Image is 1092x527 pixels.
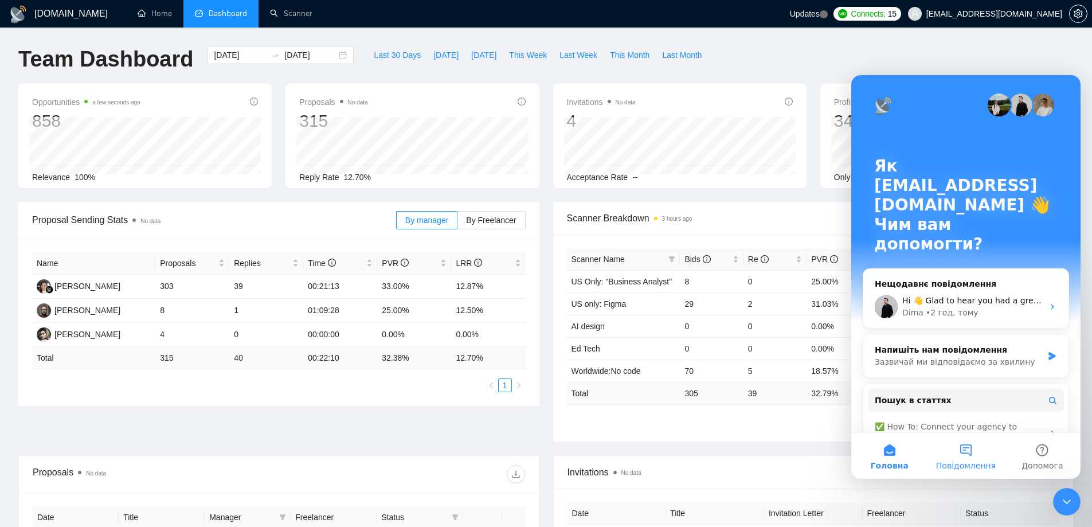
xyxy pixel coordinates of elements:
[229,323,303,347] td: 0
[863,502,961,525] th: Freelancer
[214,49,266,61] input: Start date
[1053,488,1081,516] iframe: Intercom live chat
[75,232,127,244] div: • 2 год. тому
[680,337,743,360] td: 0
[195,9,203,17] span: dashboard
[512,378,526,392] button: right
[170,387,212,395] span: Допомога
[19,387,57,395] span: Головна
[328,259,336,267] span: info-circle
[32,95,140,109] span: Opportunities
[553,46,604,64] button: Last Week
[299,110,367,132] div: 315
[610,49,649,61] span: This Month
[271,50,280,60] span: swap-right
[45,286,53,294] img: gigradar-bm.png
[367,46,427,64] button: Last 30 Days
[250,97,258,106] span: info-circle
[684,255,710,264] span: Bids
[348,99,368,106] span: No data
[790,9,820,18] span: Updates
[54,304,120,317] div: [PERSON_NAME]
[559,49,597,61] span: Last Week
[499,379,511,392] a: 1
[834,110,923,132] div: 344
[616,99,636,106] span: No data
[277,509,288,526] span: filter
[743,337,807,360] td: 0
[662,49,702,61] span: Last Month
[344,173,371,182] span: 12.70%
[11,259,218,303] div: Напишіть нам повідомленняЗазвичай ми відповідаємо за хвилину
[24,269,191,281] div: Напишіть нам повідомлення
[488,382,495,389] span: left
[37,327,51,342] img: ZM
[1069,5,1087,23] button: setting
[474,259,482,267] span: info-circle
[567,211,1060,225] span: Scanner Breakdown
[456,259,482,268] span: LRR
[54,328,120,341] div: [PERSON_NAME]
[834,173,950,182] span: Only exclusive agency members
[656,46,708,64] button: Last Month
[303,347,377,369] td: 00:22:10
[666,251,678,268] span: filter
[807,360,870,382] td: 18.57%
[484,378,498,392] button: left
[451,347,525,369] td: 12.70 %
[764,502,863,525] th: Invitation Letter
[888,7,897,20] span: 15
[703,255,711,263] span: info-circle
[451,323,525,347] td: 0.00%
[807,382,870,404] td: 32.79 %
[567,502,666,525] th: Date
[572,277,672,286] a: US Only: "Business Analyst"
[785,97,793,106] span: info-circle
[761,255,769,263] span: info-circle
[229,252,303,275] th: Replies
[572,366,641,376] a: Worldwide:No code
[138,9,172,18] a: homeHome
[155,347,229,369] td: 315
[37,305,120,314] a: DW[PERSON_NAME]
[811,255,838,264] span: PVR
[451,275,525,299] td: 12.87%
[743,270,807,292] td: 0
[155,299,229,323] td: 8
[303,299,377,323] td: 01:09:28
[466,216,516,225] span: By Freelancer
[604,46,656,64] button: This Month
[51,232,72,244] div: Dima
[37,329,120,338] a: ZM[PERSON_NAME]
[680,382,743,404] td: 305
[572,255,625,264] span: Scanner Name
[507,465,525,483] button: download
[509,49,547,61] span: This Week
[503,46,553,64] button: This Week
[1069,9,1087,18] a: setting
[572,344,600,353] a: Ed Tech
[85,387,144,395] span: Повідомлення
[567,95,636,109] span: Invitations
[229,275,303,299] td: 39
[680,270,743,292] td: 8
[680,360,743,382] td: 70
[32,347,155,369] td: Total
[24,346,192,370] div: ✅ How To: Connect your agency to [DOMAIN_NAME]
[518,97,526,106] span: info-circle
[807,292,870,315] td: 31.03%
[451,299,525,323] td: 12.50%
[666,502,764,525] th: Title
[567,382,680,404] td: Total
[743,292,807,315] td: 2
[18,46,193,73] h1: Team Dashboard
[680,292,743,315] td: 29
[748,255,769,264] span: Re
